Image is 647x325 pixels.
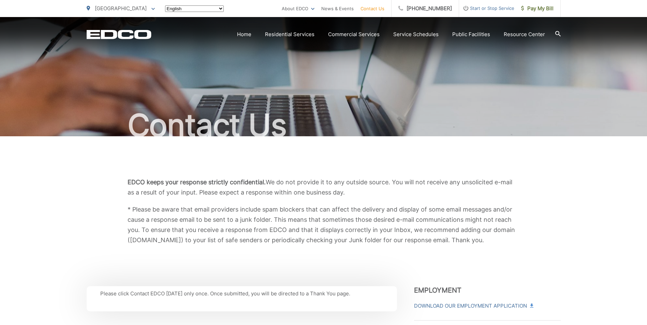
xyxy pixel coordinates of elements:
a: Service Schedules [393,30,439,38]
b: EDCO keeps your response strictly confidential. [128,179,266,186]
span: [GEOGRAPHIC_DATA] [95,5,147,12]
p: * Please be aware that email providers include spam blockers that can affect the delivery and dis... [128,204,520,245]
a: Commercial Services [328,30,380,38]
a: News & Events [321,4,354,13]
a: EDCD logo. Return to the homepage. [87,30,151,39]
a: Resource Center [504,30,545,38]
h3: Employment [414,286,561,294]
a: Public Facilities [452,30,490,38]
a: Home [237,30,251,38]
a: Download Our Employment Application [414,302,533,310]
a: Residential Services [265,30,314,38]
select: Select a language [165,5,224,12]
h1: Contact Us [87,108,561,142]
p: Please click Contact EDCO [DATE] only once. Once submitted, you will be directed to a Thank You p... [100,290,383,298]
span: Pay My Bill [521,4,554,13]
a: About EDCO [282,4,314,13]
p: We do not provide it to any outside source. You will not receive any unsolicited e-mail as a resu... [128,177,520,198]
a: Contact Us [361,4,384,13]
